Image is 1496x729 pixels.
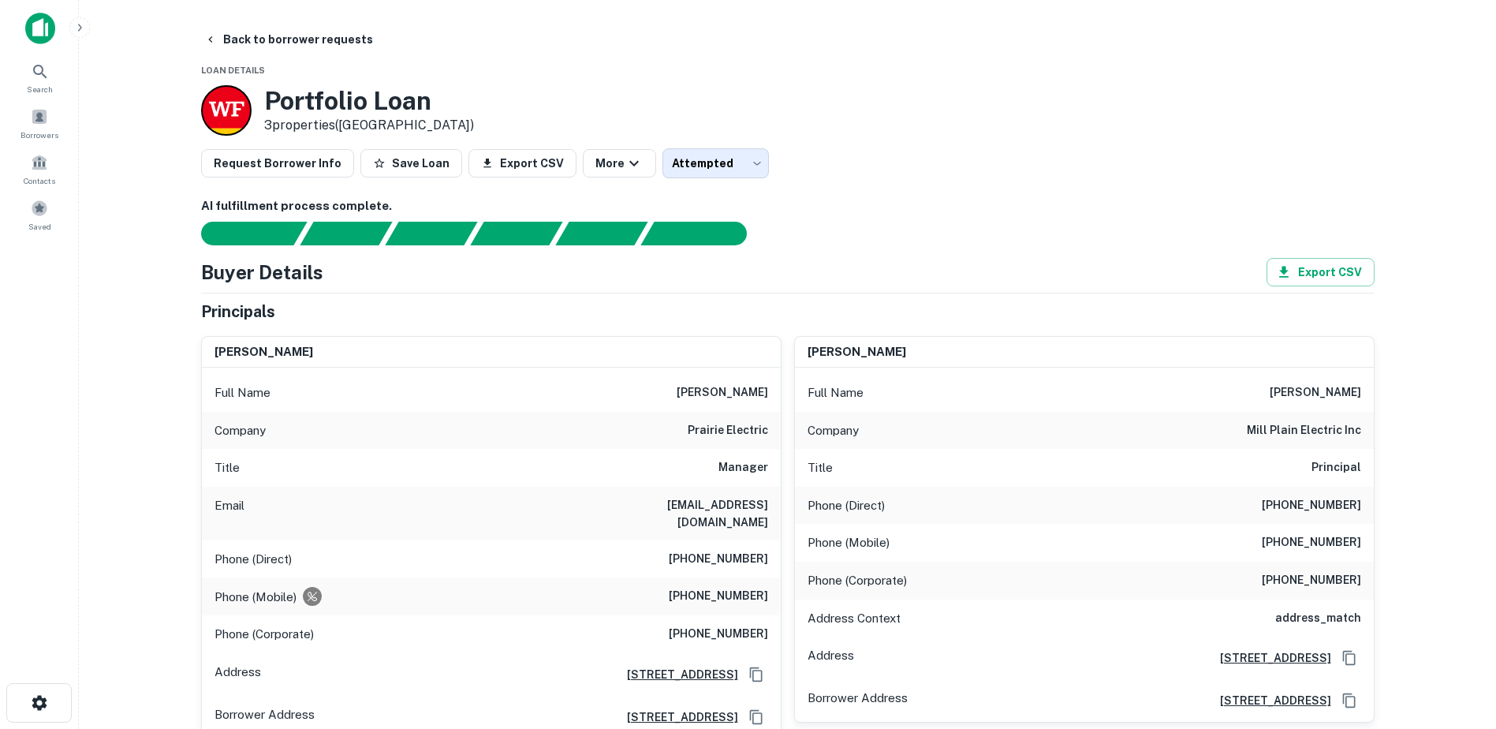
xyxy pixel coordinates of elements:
button: Save Loan [360,149,462,178]
button: Copy Address [744,663,768,686]
p: Title [215,458,240,477]
p: Borrower Address [808,689,908,712]
p: Address Context [808,609,901,628]
a: Contacts [5,148,74,190]
a: [STREET_ADDRESS] [1207,692,1331,709]
div: Sending borrower request to AI... [182,222,300,245]
h6: [PERSON_NAME] [808,343,906,361]
h6: Principal [1311,458,1361,477]
a: Search [5,56,74,99]
p: Address [808,646,854,670]
a: [STREET_ADDRESS] [1207,649,1331,667]
h6: mill plain electric inc [1247,421,1361,440]
p: Phone (Mobile) [215,588,297,607]
img: capitalize-icon.png [25,13,55,44]
p: Phone (Direct) [808,496,885,515]
h6: [PHONE_NUMBER] [669,550,768,569]
span: Saved [28,220,51,233]
p: Address [215,663,261,686]
a: Saved [5,193,74,236]
a: [STREET_ADDRESS] [614,666,738,683]
h6: [PHONE_NUMBER] [1262,533,1361,552]
div: Requests to not be contacted at this number [303,587,322,606]
button: Back to borrower requests [198,25,379,54]
h6: [PERSON_NAME] [677,383,768,402]
p: Company [808,421,859,440]
span: Contacts [24,174,55,187]
p: Borrower Address [215,705,315,729]
button: Export CSV [1267,258,1375,286]
div: AI fulfillment process complete. [641,222,766,245]
h6: [PERSON_NAME] [215,343,313,361]
div: Principals found, still searching for contact information. This may take time... [555,222,647,245]
h4: Buyer Details [201,258,323,286]
button: Copy Address [744,705,768,729]
h3: Portfolio Loan [264,86,474,116]
h6: address_match [1275,609,1361,628]
a: [STREET_ADDRESS] [614,708,738,726]
h6: Manager [718,458,768,477]
h6: [EMAIL_ADDRESS][DOMAIN_NAME] [579,496,768,531]
p: Title [808,458,833,477]
p: Full Name [808,383,864,402]
button: Export CSV [468,149,576,178]
p: Phone (Direct) [215,550,292,569]
p: 3 properties ([GEOGRAPHIC_DATA]) [264,116,474,135]
p: Full Name [215,383,270,402]
h6: AI fulfillment process complete. [201,197,1375,215]
h6: [PHONE_NUMBER] [669,625,768,644]
button: Copy Address [1337,689,1361,712]
div: Your request is received and processing... [300,222,392,245]
div: Attempted [662,148,769,178]
p: Email [215,496,244,531]
button: Copy Address [1337,646,1361,670]
h6: [PHONE_NUMBER] [1262,571,1361,590]
p: Phone (Corporate) [808,571,907,590]
span: Loan Details [201,65,265,75]
h6: prairie electric [688,421,768,440]
div: Principals found, AI now looking for contact information... [470,222,562,245]
iframe: Chat Widget [1417,603,1496,679]
h6: [PERSON_NAME] [1270,383,1361,402]
h6: [PHONE_NUMBER] [1262,496,1361,515]
h5: Principals [201,300,275,323]
h6: [PHONE_NUMBER] [669,587,768,606]
p: Company [215,421,266,440]
button: Request Borrower Info [201,149,354,178]
button: More [583,149,656,178]
p: Phone (Mobile) [808,533,890,552]
span: Borrowers [21,129,58,141]
a: Borrowers [5,102,74,144]
div: Documents found, AI parsing details... [385,222,477,245]
span: Search [27,83,53,95]
p: Phone (Corporate) [215,625,314,644]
